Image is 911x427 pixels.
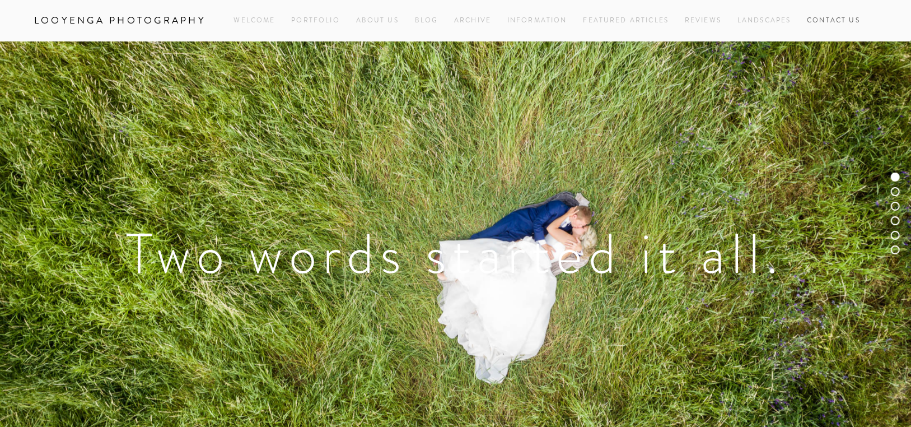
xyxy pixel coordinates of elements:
a: Information [507,16,567,25]
h1: Two words started it all. [34,226,877,282]
a: Landscapes [737,13,791,28]
a: Contact Us [807,13,860,28]
a: Blog [415,13,438,28]
a: Featured Articles [583,13,669,28]
a: Looyenga Photography [26,11,214,30]
a: About Us [356,13,399,28]
a: Reviews [685,13,721,28]
a: Archive [454,13,491,28]
a: Portfolio [291,16,339,25]
a: Welcome [234,13,275,28]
